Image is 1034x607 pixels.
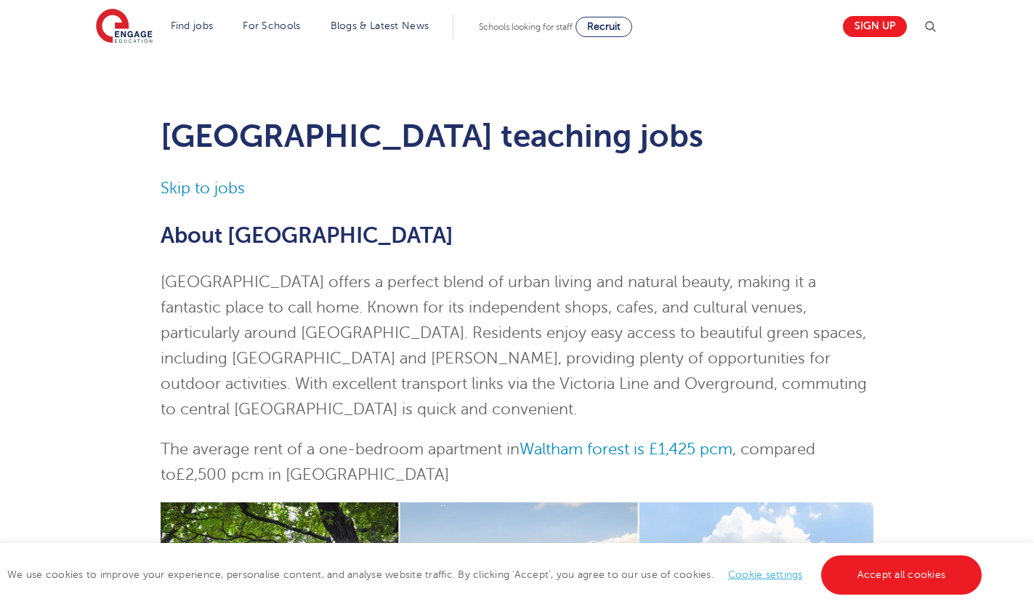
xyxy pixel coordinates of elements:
span: The average rent of a one-bedroom apartment in [161,441,520,458]
img: Engage Education [96,9,153,45]
a: Skip to jobs [161,180,245,197]
a: Blogs & Latest News [331,20,429,31]
span: About [GEOGRAPHIC_DATA] [161,223,453,248]
h1: [GEOGRAPHIC_DATA] teaching jobs [161,118,873,154]
span: £2,500 pcm in [GEOGRAPHIC_DATA] [176,466,449,483]
a: Recruit [575,17,632,37]
a: Find jobs [171,20,214,31]
a: Cookie settings [728,569,803,580]
span: We use cookies to improve your experience, personalise content, and analyse website traffic. By c... [7,569,985,580]
a: Waltham forest is £1,425 pcm [520,441,732,458]
span: Recruit [587,21,621,32]
a: Accept all cookies [821,555,982,595]
a: Sign up [843,16,907,37]
span: Schools looking for staff [479,22,573,32]
p: [GEOGRAPHIC_DATA] offers a perfect blend of urban living and natural beauty, making it a fantasti... [161,270,873,422]
a: For Schools [243,20,300,31]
